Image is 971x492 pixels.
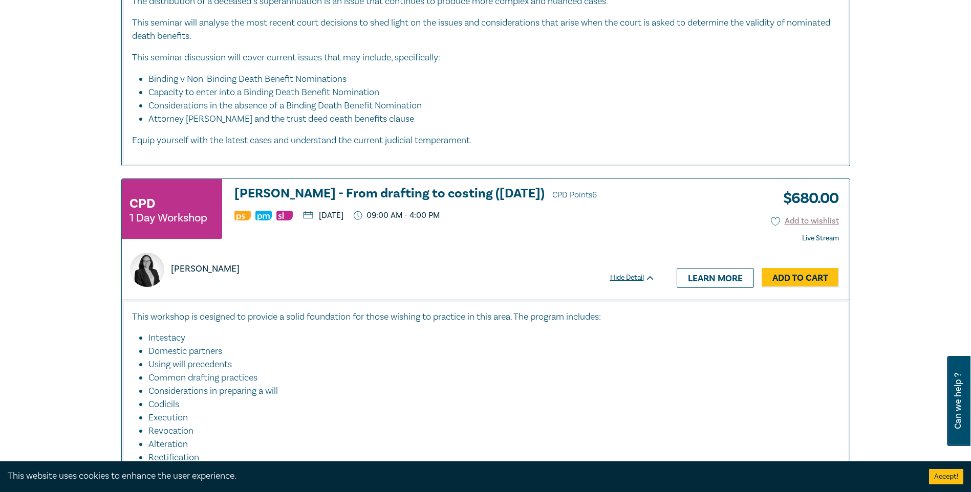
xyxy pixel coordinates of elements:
li: Binding v Non-Binding Death Benefit Nominations [148,73,829,86]
div: Hide Detail [610,273,666,283]
p: This workshop is designed to provide a solid foundation for those wishing to practice in this are... [132,310,839,324]
a: Learn more [677,268,754,287]
p: 09:00 AM - 4:00 PM [354,211,440,220]
li: Rectification [148,451,829,464]
img: Professional Skills [234,211,251,220]
div: This website uses cookies to enhance the user experience. [8,469,914,483]
a: Add to Cart [762,268,839,287]
li: Intestacy [148,331,829,345]
a: [PERSON_NAME] - From drafting to costing ([DATE]) CPD Points6 [234,187,655,202]
h3: CPD [130,194,155,213]
button: Accept cookies [929,469,963,484]
p: [PERSON_NAME] [171,262,240,276]
p: Equip yourself with the latest cases and understand the current judicial temperament. [132,134,839,147]
h3: $ 680.00 [775,187,839,210]
strong: Live Stream [802,234,839,243]
li: Execution [148,411,829,424]
p: This seminar discussion will cover current issues that may include, specifically: [132,51,839,64]
li: Attorney [PERSON_NAME] and the trust deed death benefits clause [148,113,839,126]
p: This seminar will analyse the most recent court decisions to shed light on the issues and conside... [132,16,839,43]
li: Common drafting practices [148,371,829,385]
li: Codicils [148,398,829,411]
li: Alteration [148,438,829,451]
span: CPD Points 6 [552,190,597,200]
img: Substantive Law [276,211,293,220]
li: Considerations in the absence of a Binding Death Benefit Nomination [148,99,829,113]
li: Considerations in preparing a will [148,385,829,398]
img: Practice Management & Business Skills [255,211,272,220]
span: Can we help ? [953,362,963,440]
h3: [PERSON_NAME] - From drafting to costing ([DATE]) [234,187,655,202]
button: Add to wishlist [771,215,839,227]
li: Revocation [148,424,829,438]
li: Using will precedents [148,358,829,371]
small: 1 Day Workshop [130,213,207,223]
p: [DATE] [303,211,343,219]
img: https://s3.ap-southeast-2.amazonaws.com/leo-cussen-store-production-content/Contacts/Naomi%20Guye... [130,253,164,287]
li: Domestic partners [148,345,829,358]
li: Capacity to enter into a Binding Death Benefit Nomination [148,86,829,99]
